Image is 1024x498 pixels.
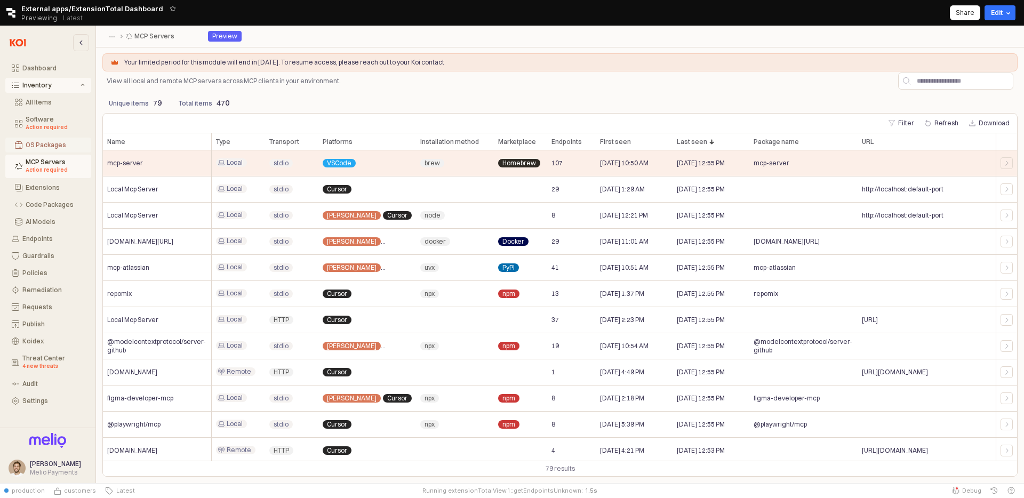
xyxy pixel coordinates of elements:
[600,263,649,272] span: [DATE] 10:51 AM
[21,13,57,23] span: Previewing
[103,461,1017,476] div: Table toolbar
[502,290,515,298] span: npm
[677,446,725,455] span: [DATE] 12:53 PM
[327,446,347,455] span: Cursor
[425,290,435,298] span: npx
[965,117,1014,130] button: Download
[22,338,85,345] div: Koidex
[502,342,515,350] span: npm
[327,263,377,272] span: [PERSON_NAME]
[274,263,289,272] span: stdio
[387,211,407,220] span: Cursor
[754,420,807,429] span: @playwright/mcp
[884,117,918,130] button: Filter
[22,82,78,89] div: Inventory
[107,316,158,324] span: Local Mcp Server
[5,95,91,110] button: All Items
[107,446,157,455] span: [DOMAIN_NAME]
[754,338,853,355] span: @modelcontextprotocol/server-github
[107,159,143,167] span: mcp-server
[551,342,559,350] span: 19
[5,248,91,263] button: Guardrails
[26,141,85,149] div: OS Packages
[600,394,644,403] span: [DATE] 2:18 PM
[212,31,237,42] div: Preview
[26,184,85,191] div: Extensions
[22,380,85,388] div: Audit
[21,11,89,26] div: Previewing Latest
[217,98,229,109] p: 470
[274,185,289,194] span: stdio
[21,3,163,14] span: External apps/ExtensionTotal Dashboard
[5,78,91,93] button: Inventory
[956,9,974,17] p: Share
[227,393,243,402] span: Local
[677,263,725,272] span: [DATE] 12:55 PM
[862,316,878,324] span: [URL]
[425,211,441,220] span: node
[227,420,243,428] span: Local
[677,368,725,376] span: [DATE] 12:55 PM
[425,394,435,403] span: npx
[5,283,91,298] button: Remediation
[551,185,559,194] span: 29
[502,420,515,429] span: npm
[274,368,289,376] span: HTTP
[179,99,212,108] p: Total items
[677,138,707,146] span: Last seen
[96,26,1024,483] main: App Frame
[274,159,289,167] span: stdio
[327,316,347,324] span: Cursor
[387,237,407,246] span: Cursor
[26,201,85,208] div: Code Packages
[274,394,289,403] span: stdio
[986,483,1003,498] button: History
[551,316,559,324] span: 37
[1003,483,1020,498] button: Help
[862,368,928,376] span: [URL][DOMAIN_NAME]
[107,394,173,403] span: figma-developer-mcp
[754,237,820,246] span: [DOMAIN_NAME][URL]
[30,468,81,477] div: Melio Payments
[921,117,963,130] button: Refresh
[327,290,347,298] span: Cursor
[22,355,85,371] div: Threat Center
[862,446,928,455] span: [URL][DOMAIN_NAME]
[5,376,91,391] button: Audit
[5,266,91,280] button: Policies
[57,11,89,26] button: Releases and History
[107,338,207,355] span: @modelcontextprotocol/server-github
[600,211,648,220] span: [DATE] 12:21 PM
[327,159,351,167] span: VSCode
[425,420,435,429] span: npx
[107,290,132,298] span: repomix
[274,420,289,429] span: stdio
[551,368,555,376] span: 1
[26,158,85,174] div: MCP Servers
[26,116,85,132] div: Software
[947,483,986,498] button: Debug
[5,214,91,229] button: AI Models
[677,185,725,194] span: [DATE] 12:55 PM
[109,99,149,108] p: Unique items
[600,368,644,376] span: [DATE] 4:49 PM
[227,263,243,271] span: Local
[274,342,289,350] span: stdio
[22,362,85,371] div: 4 new threats
[422,486,583,495] span: Running extensionTotalView1::getEndpointsUnknown:
[12,486,45,495] span: production
[754,263,796,272] span: mcp-atlassian
[22,320,85,328] div: Publish
[551,211,555,220] span: 8
[107,31,199,42] nav: Breadcrumbs
[216,138,230,146] span: Type
[26,218,85,226] div: AI Models
[425,342,435,350] span: npx
[5,155,91,178] button: MCP Servers
[5,231,91,246] button: Endpoints
[22,397,85,405] div: Settings
[100,483,139,498] button: Latest
[600,420,644,429] span: [DATE] 5:39 PM
[425,237,446,246] span: docker
[551,290,559,298] span: 13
